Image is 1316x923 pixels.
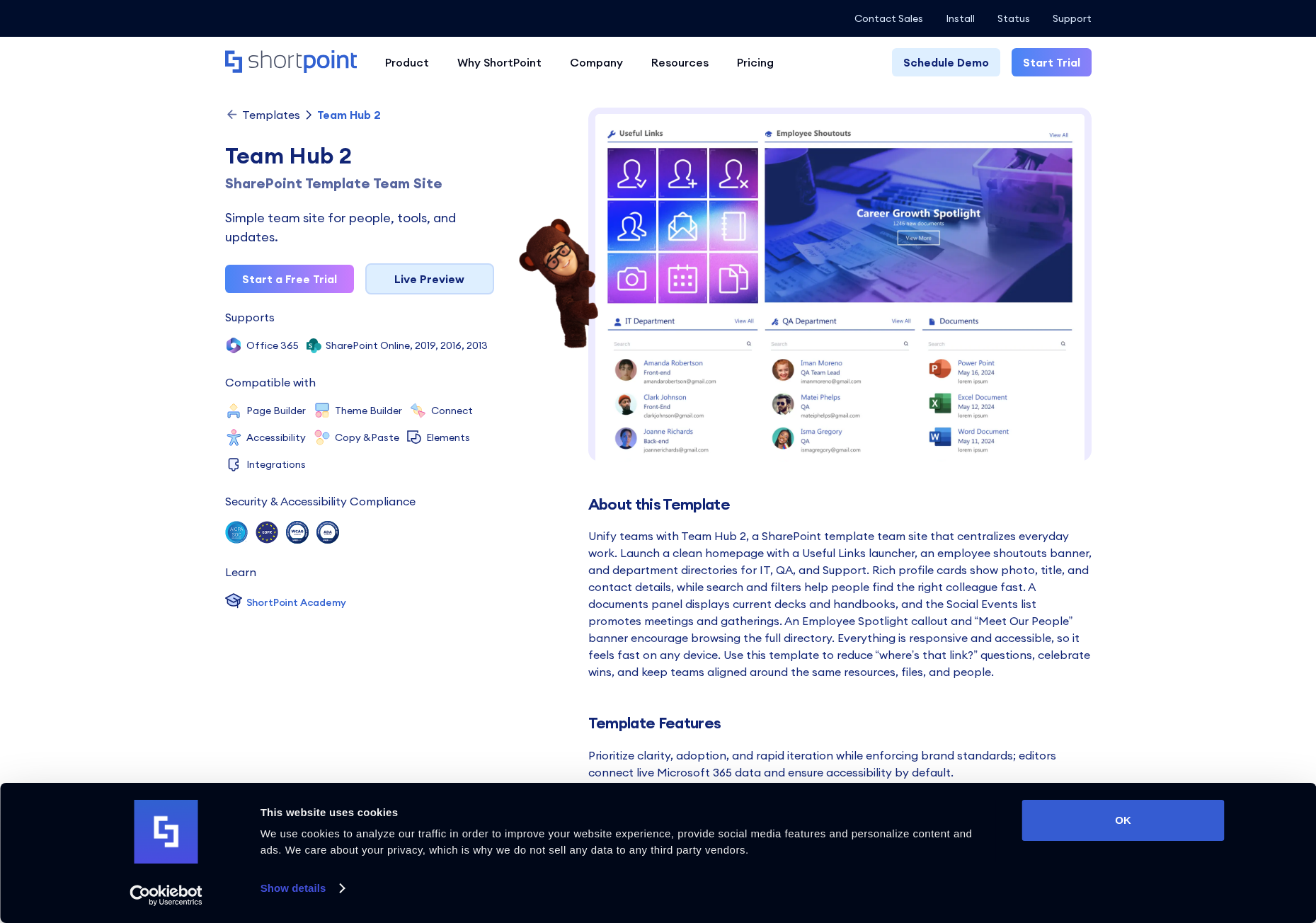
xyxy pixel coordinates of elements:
a: Status [997,13,1030,24]
span: We use cookies to analyze our traffic in order to improve your website experience, provide social... [261,827,973,856]
div: Elements [426,432,470,442]
div: SharePoint Online, 2019, 2016, 2013 [326,340,488,350]
div: Supports [225,311,275,323]
a: Company [556,48,637,76]
a: Contact Sales [854,13,923,24]
h2: Template Features [588,714,1092,732]
div: Why ShortPoint [457,54,542,71]
a: Usercentrics Cookiebot - opens in a new window [104,885,228,906]
a: ShortPoint Academy [225,592,346,613]
a: Product [371,48,443,76]
div: Team Hub 2 [225,139,494,173]
a: Live Preview [365,263,494,294]
button: OK [1022,800,1225,841]
div: Theme Builder [335,406,402,415]
div: Page Builder [246,406,306,415]
div: Learn [225,566,256,578]
a: Start Trial [1012,48,1092,76]
div: Copy &Paste [335,432,399,442]
div: Integrations [246,459,306,469]
div: Product [385,54,429,71]
a: Resources [637,48,723,76]
a: Pricing [723,48,788,76]
img: soc 2 [225,521,248,544]
a: Start a Free Trial [225,265,354,293]
a: Support [1053,13,1092,24]
a: Install [946,13,975,24]
div: Prioritize clarity, adoption, and rapid iteration while enforcing brand standards; editors connec... [588,747,1092,781]
div: Security & Accessibility Compliance [225,495,416,507]
div: Accessibility [246,432,306,442]
div: Simple team site for people, tools, and updates. [225,208,494,246]
div: Unify teams with Team Hub 2, a SharePoint template team site that centralizes everyday work. Laun... [588,527,1092,680]
a: Show details [261,878,344,899]
a: Why ShortPoint [443,48,556,76]
div: Pricing [737,54,774,71]
div: Connect [431,406,473,415]
div: Compatible with [225,377,316,388]
div: Team Hub 2 [317,109,381,120]
div: ShortPoint Academy [246,595,346,610]
div: Office 365 [246,340,299,350]
h2: About this Template [588,495,1092,513]
div: This website uses cookies [261,804,990,821]
div: Templates [242,109,300,120]
a: Home [225,50,357,74]
h1: SharePoint Template Team Site [225,173,494,194]
a: Schedule Demo [892,48,1000,76]
a: Templates [225,108,300,122]
div: Company [570,54,623,71]
img: logo [135,800,198,864]
div: Resources [651,54,709,71]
